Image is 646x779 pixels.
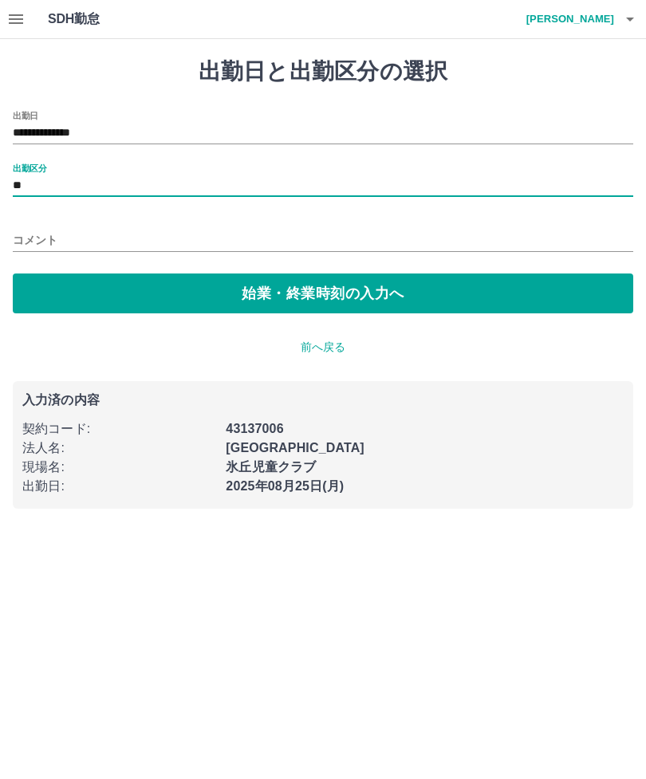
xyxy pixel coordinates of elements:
[13,58,633,85] h1: 出勤日と出勤区分の選択
[13,273,633,313] button: 始業・終業時刻の入力へ
[22,477,216,496] p: 出勤日 :
[13,162,46,174] label: 出勤区分
[13,339,633,356] p: 前へ戻る
[226,460,316,474] b: 氷丘児童クラブ
[22,439,216,458] p: 法人名 :
[226,422,283,435] b: 43137006
[22,458,216,477] p: 現場名 :
[22,394,624,407] p: 入力済の内容
[226,479,344,493] b: 2025年08月25日(月)
[22,419,216,439] p: 契約コード :
[13,109,38,121] label: 出勤日
[226,441,364,454] b: [GEOGRAPHIC_DATA]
